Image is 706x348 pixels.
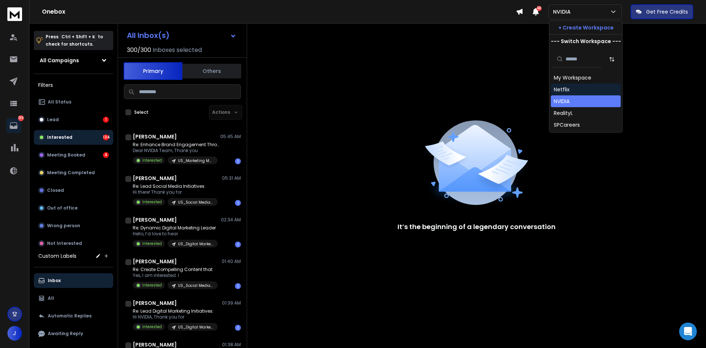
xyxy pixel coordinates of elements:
[34,53,113,68] button: All Campaigns
[48,313,92,319] p: Automatic Replies
[222,300,241,306] p: 01:39 AM
[222,342,241,348] p: 01:38 AM
[235,158,241,164] div: 1
[18,115,24,121] p: 139
[133,273,218,278] p: Yes, I am interested. I
[127,32,170,39] h1: All Inbox(s)
[103,117,109,123] div: 1
[222,175,241,181] p: 05:31 AM
[134,109,149,115] label: Select
[554,109,573,117] div: RealityL
[34,148,113,162] button: Meeting Booked4
[142,241,162,246] p: Interested
[48,278,61,284] p: Inbox
[551,38,621,45] p: --- Switch Workspace ---
[34,273,113,288] button: Inbox
[34,112,113,127] button: Lead1
[133,216,177,224] h1: [PERSON_NAME]
[133,308,218,314] p: Re: Lead Digital Marketing Initiatives:
[222,259,241,264] p: 01:40 AM
[121,28,242,43] button: All Inbox(s)
[133,133,177,140] h1: [PERSON_NAME]
[133,299,177,307] h1: [PERSON_NAME]
[48,331,83,337] p: Awaiting Reply
[133,258,177,265] h1: [PERSON_NAME]
[47,134,72,140] p: Interested
[679,323,697,340] div: Open Intercom Messenger
[34,236,113,251] button: Not Interested
[133,267,218,273] p: Re: Create Compelling Content that
[605,52,619,67] button: Sort by Sort A-Z
[133,142,221,148] p: Re: Enhance Brand Engagement Through
[60,32,96,41] span: Ctrl + Shift + k
[47,187,64,193] p: Closed
[40,57,79,64] h1: All Campaigns
[34,291,113,306] button: All
[554,86,570,93] div: Netflix
[7,326,22,341] button: J
[34,201,113,215] button: Out of office
[554,74,591,81] div: My Workspace
[178,200,213,205] p: US_Social Media Manager_14(8/8)
[142,158,162,163] p: Interested
[220,134,241,140] p: 05:45 AM
[235,283,241,289] div: 1
[38,252,76,260] h3: Custom Labels
[34,95,113,109] button: All Status
[554,98,570,105] div: NVIDIA
[42,7,516,16] h1: Onebox
[235,325,241,331] div: 1
[133,225,218,231] p: Re: Dynamic Digital Marketing Leader
[397,222,556,232] p: It’s the beginning of a legendary conversation
[103,134,109,140] div: 134
[554,121,580,129] div: SPCareers
[133,314,218,320] p: Hi NVIDIA, Thank you for
[34,218,113,233] button: Wrong person
[142,199,162,205] p: Interested
[182,63,241,79] button: Others
[34,130,113,145] button: Interested134
[221,217,241,223] p: 02:34 AM
[46,33,103,48] p: Press to check for shortcuts.
[153,46,202,55] h3: Inboxes selected
[553,8,574,15] p: NVIDIA
[7,7,22,21] img: logo
[178,324,213,330] p: US_Digital Marketing Manager_11(8/8)
[124,62,182,80] button: Primary
[133,148,221,154] p: Dear NVIDIA Team, Thank you
[142,324,162,330] p: Interested
[47,223,80,229] p: Wrong person
[549,21,622,34] button: + Create Workspace
[47,205,78,211] p: Out of office
[48,99,71,105] p: All Status
[48,295,54,301] p: All
[558,24,614,31] p: + Create Workspace
[133,231,218,237] p: Hello, I’d love to hear
[34,326,113,341] button: Awaiting Reply
[235,200,241,206] div: 1
[34,183,113,198] button: Closed
[646,8,688,15] p: Get Free Credits
[47,240,82,246] p: Not Interested
[133,189,218,195] p: Hi there! Thank you for
[178,283,213,288] p: US_Social Media Manager_05(13/8)
[47,170,95,176] p: Meeting Completed
[127,46,151,55] span: 300 / 300
[142,282,162,288] p: Interested
[178,241,213,247] p: US_Digital Marketing Manager_11(8/8)
[103,152,109,158] div: 4
[34,165,113,180] button: Meeting Completed
[6,118,21,133] a: 139
[47,117,59,123] p: Lead
[536,6,542,11] span: 50
[34,80,113,90] h3: Filters
[133,175,177,182] h1: [PERSON_NAME]
[631,4,693,19] button: Get Free Credits
[47,152,85,158] p: Meeting Booked
[235,242,241,247] div: 1
[133,183,218,189] p: Re: Lead Social Media Initiatives:
[178,158,213,164] p: US_Marketing Manager_06(14/8)
[34,309,113,323] button: Automatic Replies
